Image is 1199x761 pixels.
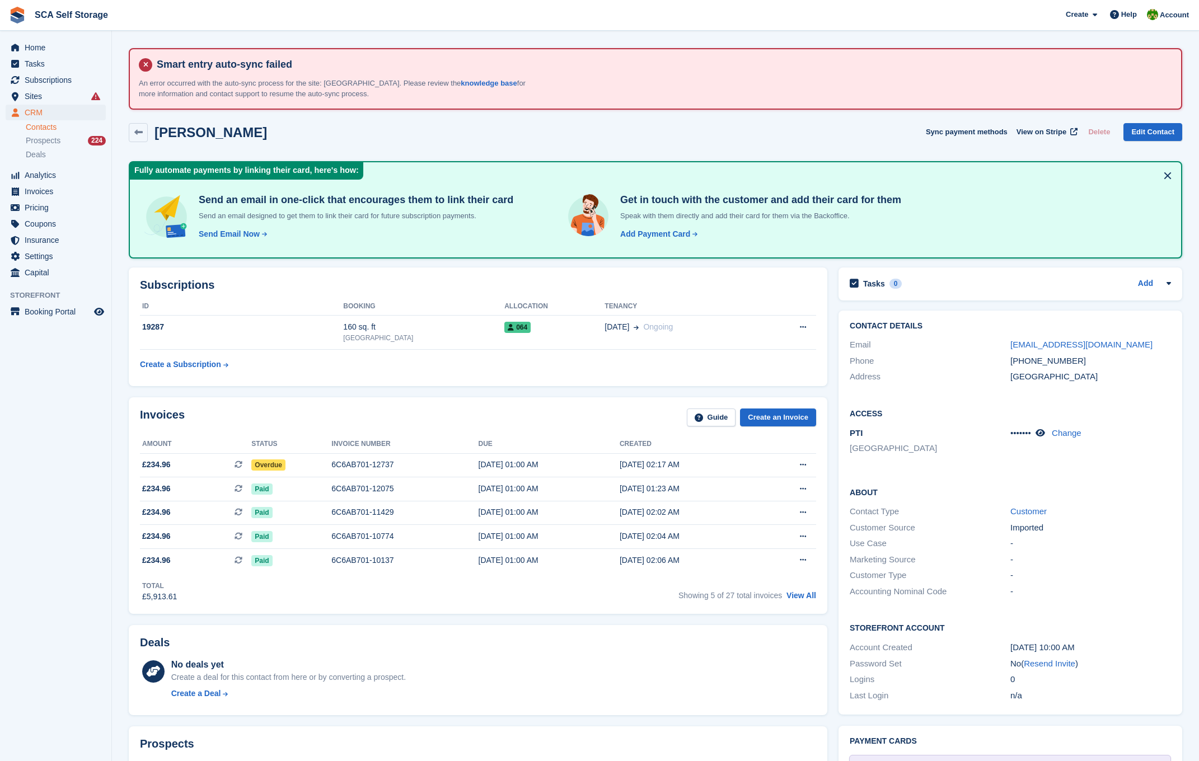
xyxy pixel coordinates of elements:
[620,555,761,566] div: [DATE] 02:06 AM
[343,333,504,343] div: [GEOGRAPHIC_DATA]
[479,435,620,453] th: Due
[1010,569,1171,582] div: -
[25,56,92,72] span: Tasks
[479,459,620,471] div: [DATE] 01:00 AM
[251,483,272,495] span: Paid
[479,506,620,518] div: [DATE] 01:00 AM
[25,184,92,199] span: Invoices
[687,408,736,427] a: Guide
[850,585,1010,598] div: Accounting Nominal Code
[140,359,221,370] div: Create a Subscription
[130,162,363,180] div: Fully automate payments by linking their card, here's how:
[1138,278,1153,290] a: Add
[850,505,1010,518] div: Contact Type
[6,216,106,232] a: menu
[6,167,106,183] a: menu
[850,486,1171,497] h2: About
[850,370,1010,383] div: Address
[171,671,406,683] div: Create a deal for this contact from here or by converting a prospect.
[331,555,478,566] div: 6C6AB701-10137
[6,304,106,320] a: menu
[30,6,113,24] a: SCA Self Storage
[142,555,171,566] span: £234.96
[678,591,782,600] span: Showing 5 of 27 total invoices
[1066,9,1088,20] span: Create
[786,591,816,600] a: View All
[142,530,171,542] span: £234.96
[504,298,605,316] th: Allocation
[331,459,478,471] div: 6C6AB701-12737
[850,537,1010,550] div: Use Case
[850,641,1010,654] div: Account Created
[171,658,406,671] div: No deals yet
[1160,10,1189,21] span: Account
[140,636,170,649] h2: Deals
[1010,370,1171,383] div: [GEOGRAPHIC_DATA]
[1017,126,1066,138] span: View on Stripe
[1010,428,1031,438] span: •••••••
[643,322,673,331] span: Ongoing
[1010,355,1171,368] div: [PHONE_NUMBER]
[850,522,1010,534] div: Customer Source
[565,194,611,239] img: get-in-touch-e3e95b6451f4e49772a6039d3abdde126589d6f45a760754adfa51be33bf0f70.svg
[251,459,285,471] span: Overdue
[889,279,902,289] div: 0
[6,72,106,88] a: menu
[25,216,92,232] span: Coupons
[850,442,1010,455] li: [GEOGRAPHIC_DATA]
[1010,641,1171,654] div: [DATE] 10:00 AM
[140,435,251,453] th: Amount
[850,622,1171,633] h2: Storefront Account
[620,459,761,471] div: [DATE] 02:17 AM
[171,688,221,699] div: Create a Deal
[251,531,272,542] span: Paid
[154,125,267,140] h2: [PERSON_NAME]
[6,105,106,120] a: menu
[6,56,106,72] a: menu
[140,737,194,750] h2: Prospects
[142,459,171,471] span: £234.96
[25,248,92,264] span: Settings
[926,123,1008,142] button: Sync payment methods
[26,135,60,146] span: Prospects
[620,435,761,453] th: Created
[26,149,46,160] span: Deals
[331,506,478,518] div: 6C6AB701-11429
[142,581,177,591] div: Total
[6,40,106,55] a: menu
[331,435,478,453] th: Invoice number
[850,689,1010,702] div: Last Login
[194,194,513,206] h4: Send an email in one-click that encourages them to link their card
[1010,553,1171,566] div: -
[142,591,177,603] div: £5,913.61
[1012,123,1080,142] a: View on Stripe
[9,7,26,24] img: stora-icon-8386f47178a22dfd0bd8f6a31ec36ba5ce8667c1dd55bd0f319d3a0aa187defe.svg
[863,279,885,289] h2: Tasks
[25,167,92,183] span: Analytics
[88,136,106,145] div: 224
[461,79,517,87] a: knowledge base
[850,673,1010,686] div: Logins
[26,135,106,147] a: Prospects 224
[140,321,343,333] div: 19287
[850,355,1010,368] div: Phone
[1010,340,1153,349] a: [EMAIL_ADDRESS][DOMAIN_NAME]
[26,122,106,133] a: Contacts
[504,322,531,333] span: 064
[92,305,106,318] a: Preview store
[1010,506,1047,516] a: Customer
[1010,537,1171,550] div: -
[199,228,260,240] div: Send Email Now
[850,407,1171,419] h2: Access
[25,40,92,55] span: Home
[171,688,406,699] a: Create a Deal
[91,92,100,101] i: Smart entry sync failures have occurred
[6,200,106,215] a: menu
[850,322,1171,331] h2: Contact Details
[1147,9,1158,20] img: Sam Chapman
[25,72,92,88] span: Subscriptions
[142,506,171,518] span: £234.96
[139,78,531,100] p: An error occurred with the auto-sync process for the site: [GEOGRAPHIC_DATA]. Please review the f...
[251,555,272,566] span: Paid
[140,279,816,292] h2: Subscriptions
